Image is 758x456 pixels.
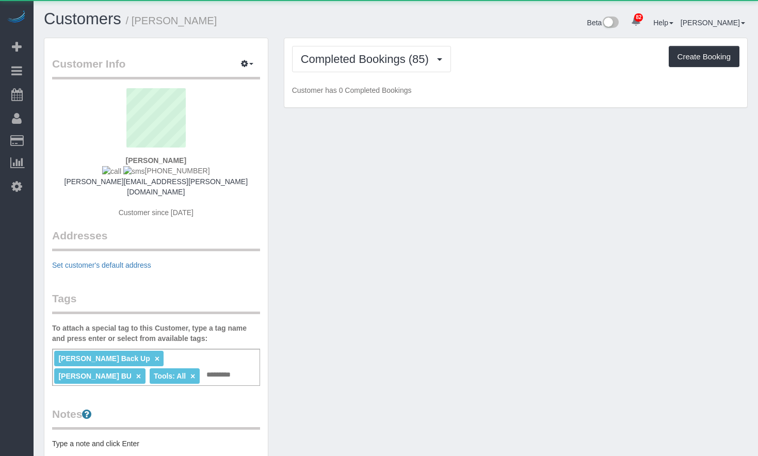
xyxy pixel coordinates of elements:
[52,56,260,79] legend: Customer Info
[154,372,186,380] span: Tools: All
[52,291,260,314] legend: Tags
[301,53,434,66] span: Completed Bookings (85)
[44,10,121,28] a: Customers
[587,19,619,27] a: Beta
[292,46,451,72] button: Completed Bookings (85)
[119,208,193,217] span: Customer since [DATE]
[52,261,151,269] a: Set customer's default address
[64,177,248,196] a: [PERSON_NAME][EMAIL_ADDRESS][PERSON_NAME][DOMAIN_NAME]
[52,438,260,449] pre: Type a note and click Enter
[602,17,619,30] img: New interface
[155,354,159,363] a: ×
[669,46,739,68] button: Create Booking
[626,10,646,33] a: 82
[136,372,141,381] a: ×
[681,19,745,27] a: [PERSON_NAME]
[58,354,150,363] span: [PERSON_NAME] Back Up
[58,372,132,380] span: [PERSON_NAME] BU
[126,15,217,26] small: / [PERSON_NAME]
[123,166,145,176] img: sms
[6,10,27,25] img: Automaid Logo
[190,372,195,381] a: ×
[52,323,260,344] label: To attach a special tag to this Customer, type a tag name and press enter or select from availabl...
[634,13,643,22] span: 82
[653,19,673,27] a: Help
[292,85,739,95] p: Customer has 0 Completed Bookings
[52,406,260,430] legend: Notes
[102,167,210,175] span: [PHONE_NUMBER]
[126,156,186,165] strong: [PERSON_NAME]
[102,166,121,176] img: call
